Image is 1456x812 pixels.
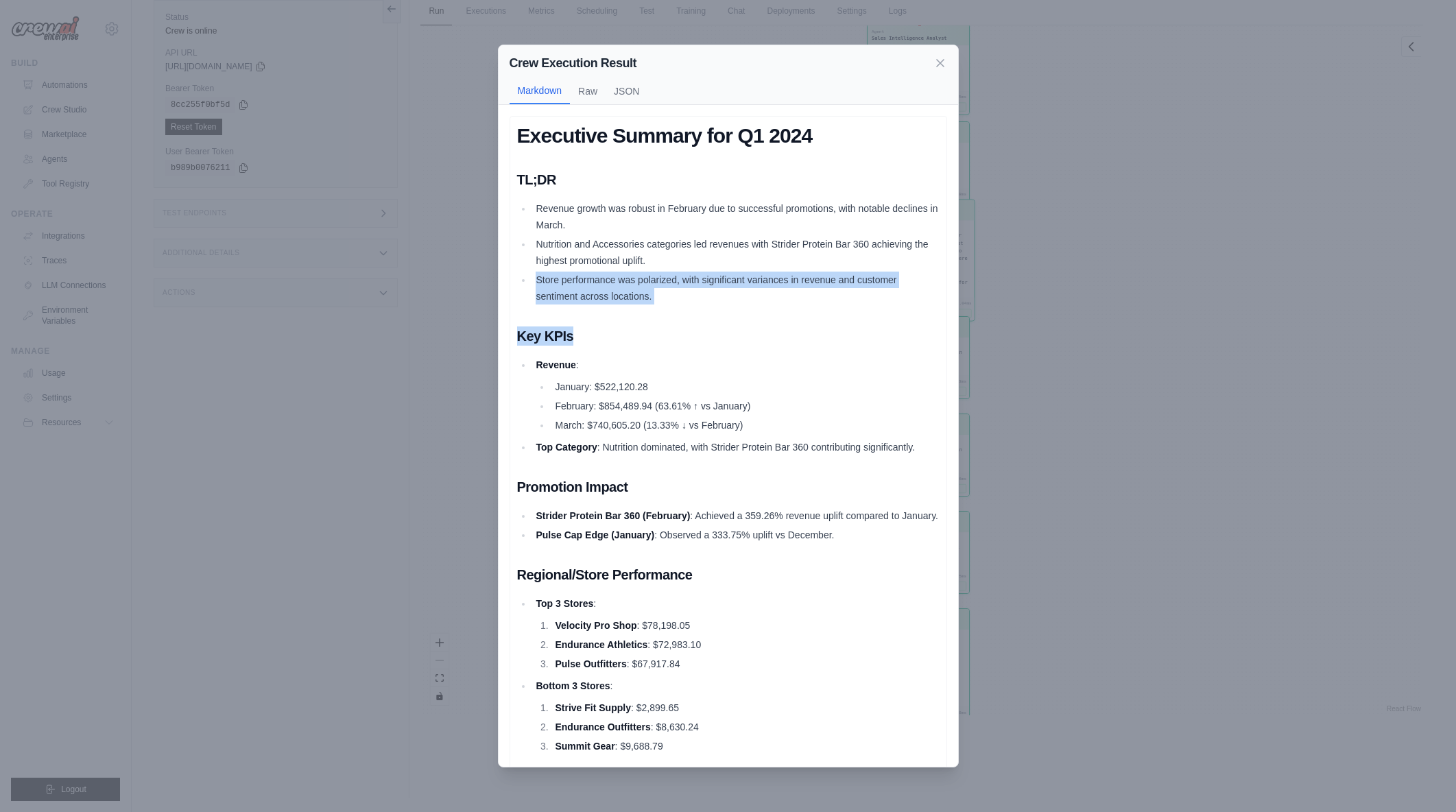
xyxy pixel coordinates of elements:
[517,123,940,148] h1: Executive Summary for Q1 2024
[532,200,940,233] li: Revenue growth was robust in February due to successful promotions, with notable declines in March.
[532,272,940,304] li: Store performance was polarized, with significant variances in revenue and customer sentiment acr...
[551,379,939,395] li: January: $522,120.28
[510,78,571,104] button: Markdown
[551,398,939,414] li: February: $854,489.94 (63.61% ↑ vs January)
[555,639,647,650] strong: Endurance Athletics
[532,678,940,754] li: :
[536,359,575,370] strong: Revenue
[1387,746,1456,812] iframe: Chat Widget
[555,658,626,669] strong: Pulse Outfitters
[555,702,630,713] strong: Strive Fit Supply
[551,700,939,716] li: : $2,899.65
[551,636,939,653] li: : $72,983.10
[532,236,940,269] li: Nutrition and Accessories categories led revenues with Strider Protein Bar 360 achieving the high...
[536,510,690,521] strong: Strider Protein Bar 360 (February)
[517,326,940,346] h2: Key KPIs
[536,442,597,453] strong: Top Category
[555,620,636,631] strong: Velocity Pro Shop
[551,617,939,634] li: : $78,198.05
[570,78,606,104] button: Raw
[551,417,939,433] li: March: $740,605.20 (13.33% ↓ vs February)
[536,529,654,540] strong: Pulse Cap Edge (January)
[532,508,940,524] li: : Achieved a 359.26% revenue uplift compared to January.
[532,357,940,433] li: :
[536,680,610,691] strong: Bottom 3 Stores
[517,170,940,189] h2: TL;DR
[517,477,940,497] h2: Promotion Impact
[606,78,647,104] button: JSON
[510,53,637,73] h2: Crew Execution Result
[532,595,940,672] li: :
[517,565,940,584] h2: Regional/Store Performance
[551,656,939,672] li: : $67,917.84
[532,439,940,455] li: : Nutrition dominated, with Strider Protein Bar 360 contributing significantly.
[536,598,593,609] strong: Top 3 Stores
[532,527,940,543] li: : Observed a 333.75% uplift vs December.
